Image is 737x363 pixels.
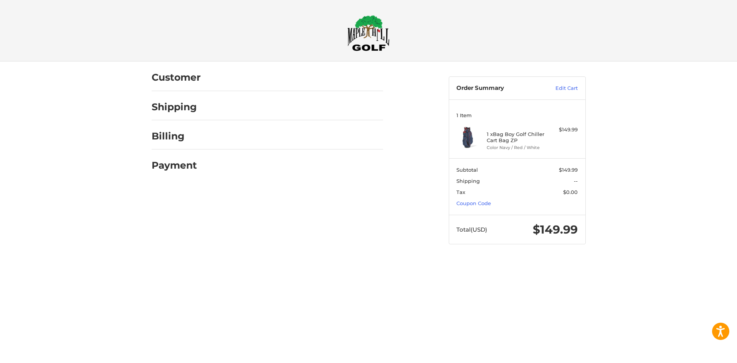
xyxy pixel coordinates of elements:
[456,167,478,173] span: Subtotal
[533,222,578,237] span: $149.99
[487,131,545,144] h4: 1 x Bag Boy Golf Chiller Cart Bag ZP
[152,159,197,171] h2: Payment
[487,144,545,151] li: Color Navy / Red / White
[456,189,465,195] span: Tax
[539,85,578,92] a: Edit Cart
[152,130,197,142] h2: Billing
[347,15,390,51] img: Maple Hill Golf
[456,112,578,118] h3: 1 Item
[547,126,578,134] div: $149.99
[456,178,480,184] span: Shipping
[456,200,491,206] a: Coupon Code
[563,189,578,195] span: $0.00
[456,85,539,92] h3: Order Summary
[152,101,197,113] h2: Shipping
[456,226,487,233] span: Total (USD)
[152,71,201,83] h2: Customer
[559,167,578,173] span: $149.99
[574,178,578,184] span: --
